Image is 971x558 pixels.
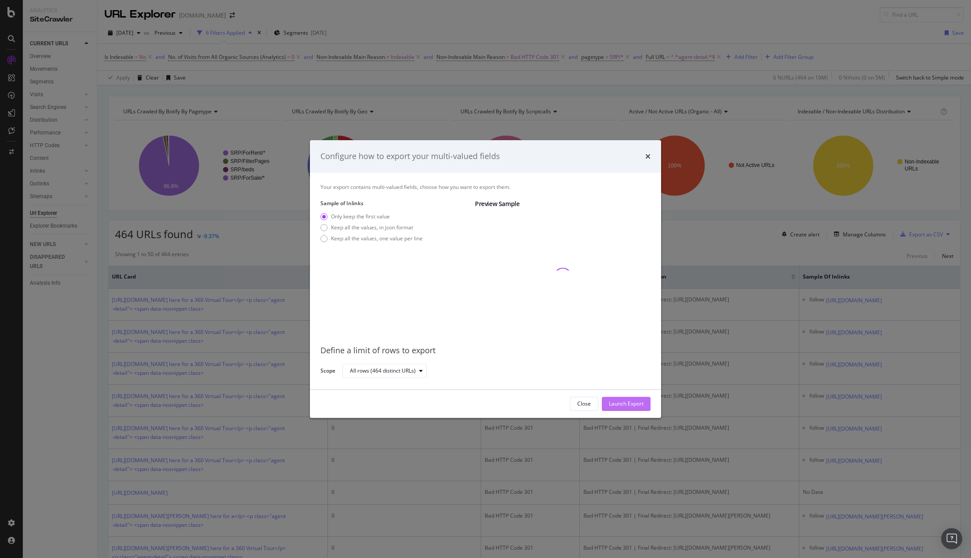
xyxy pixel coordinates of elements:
[645,151,651,162] div: times
[602,397,651,411] button: Launch Export
[320,151,500,162] div: Configure how to export your multi-valued fields
[320,183,651,191] div: Your export contains multi-valued fields, choose how you want to export them.
[570,397,598,411] button: Close
[342,364,427,378] button: All rows (464 distinct URLs)
[320,345,651,356] div: Define a limit of rows to export
[577,400,591,407] div: Close
[350,368,416,373] div: All rows (464 distinct URLs)
[609,400,644,407] div: Launch Export
[320,224,423,231] div: Keep all the values, in json format
[320,367,335,377] label: Scope
[320,213,423,220] div: Only keep the first value
[331,213,390,220] div: Only keep the first value
[310,140,661,418] div: modal
[331,235,423,242] div: Keep all the values, one value per line
[475,199,651,208] div: Preview Sample
[331,224,413,231] div: Keep all the values, in json format
[320,199,468,207] label: Sample of Inlinks
[941,528,962,549] div: Open Intercom Messenger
